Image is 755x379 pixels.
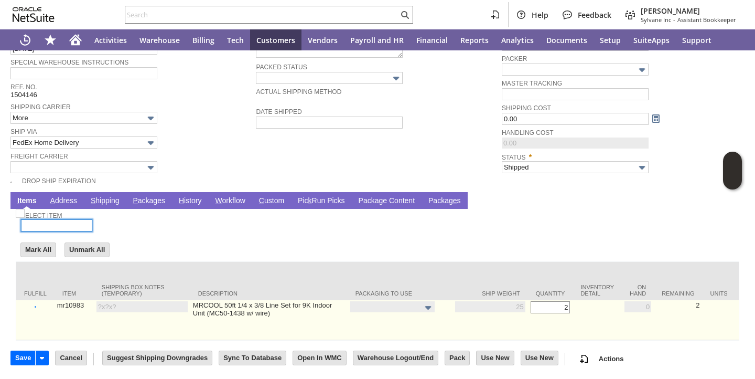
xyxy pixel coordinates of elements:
[190,300,348,340] td: MRCOOL 50ft 1/4 x 3/8 Line Set for 9K Indoor Unit (MC50-1438 w/ wire)
[256,196,287,206] a: Custom
[19,306,52,308] input: Fulfill
[650,113,662,124] a: Calculate
[726,194,738,207] a: Unrolled view on
[723,171,742,190] span: Oracle Guided Learning Widget. To move around, please hold and drag
[379,196,383,205] span: g
[88,29,133,50] a: Activities
[17,196,19,205] span: I
[10,59,128,66] a: Special Warehouse Instructions
[390,72,402,85] img: More Options
[636,162,648,174] img: More Options
[215,196,222,205] span: W
[673,16,675,24] span: -
[63,29,88,50] a: Home
[13,7,55,22] svg: logo
[192,35,214,45] span: Billing
[654,300,702,340] td: 2
[501,35,534,45] span: Analytics
[532,10,548,20] span: Help
[10,103,71,111] a: Shipping Carrier
[578,10,611,20] span: Feedback
[350,35,404,45] span: Payroll and HR
[636,64,648,76] img: More Options
[130,196,168,206] a: Packages
[22,177,96,185] a: Drop Ship Expiration
[10,128,37,135] a: Ship Via
[710,290,734,297] div: Units
[179,196,184,205] span: H
[50,196,55,205] span: A
[723,152,742,189] iframe: Click here to launch Oracle Guided Learning Help Panel
[344,29,410,50] a: Payroll and HR
[139,35,180,45] span: Warehouse
[662,290,694,297] div: Remaining
[44,34,57,46] svg: Shortcuts
[10,91,37,99] span: 1504146
[10,83,37,91] a: Ref. No.
[676,29,718,50] a: Support
[57,301,84,309] a: mr10983
[38,29,63,50] div: Shortcuts
[540,29,594,50] a: Documents
[546,35,587,45] span: Documents
[88,196,122,206] a: Shipping
[502,104,551,112] a: Shipping Cost
[21,243,56,257] input: Mark All
[19,34,31,46] svg: Recent Records
[308,196,312,205] span: k
[600,35,621,45] span: Setup
[536,290,565,297] div: Quantity
[308,35,338,45] span: Vendors
[398,8,411,21] svg: Search
[125,8,398,21] input: Search
[353,351,438,365] input: Warehouse Logout/End
[91,196,95,205] span: S
[627,29,676,50] a: SuiteApps
[256,88,341,96] a: Actual Shipping Method
[250,29,301,50] a: Customers
[422,302,434,314] img: More Options
[133,196,137,205] span: P
[677,16,736,24] span: Assistant Bookkeeper
[477,351,513,365] input: Use New
[227,35,244,45] span: Tech
[445,351,469,365] input: Pack
[460,290,520,297] div: Ship Weight
[502,80,562,87] a: Master Tracking
[56,351,87,365] input: Cancel
[641,16,671,24] span: Sylvane Inc
[580,284,614,297] div: Inventory Detail
[641,6,736,16] span: [PERSON_NAME]
[301,29,344,50] a: Vendors
[630,284,646,297] div: On Hand
[213,196,248,206] a: Workflow
[219,351,286,365] input: Sync To Database
[293,351,346,365] input: Open In WMC
[24,290,47,297] div: Fulfill
[356,196,417,206] a: Package Content
[21,212,62,219] a: Select Item
[295,196,347,206] a: PickRun Picks
[145,137,157,149] img: More Options
[62,290,86,297] div: Item
[15,196,39,206] a: Items
[10,153,68,160] a: Freight Carrier
[256,64,307,71] a: Packed Status
[11,351,35,365] input: Save
[460,35,489,45] span: Reports
[426,196,463,206] a: Packages
[682,35,711,45] span: Support
[416,35,448,45] span: Financial
[595,355,628,363] a: Actions
[221,29,250,50] a: Tech
[133,29,186,50] a: Warehouse
[10,136,157,149] input: FedEx Home Delivery
[502,129,554,136] a: Handling Cost
[102,284,182,297] div: Shipping Box Notes (Temporary)
[256,108,301,115] a: Date Shipped
[410,29,454,50] a: Financial
[355,290,445,297] div: Packaging to Use
[145,112,157,124] img: More Options
[502,154,526,161] a: Status
[48,196,80,206] a: Address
